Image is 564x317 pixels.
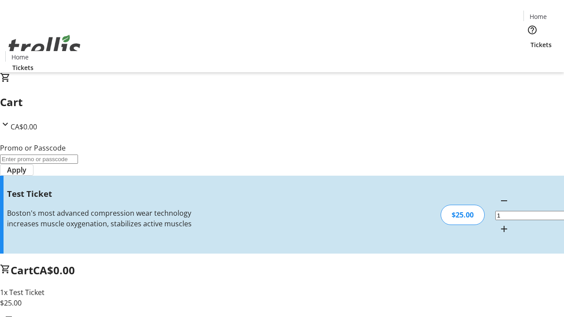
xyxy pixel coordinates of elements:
[523,40,559,49] a: Tickets
[7,188,200,200] h3: Test Ticket
[11,122,37,132] span: CA$0.00
[12,63,33,72] span: Tickets
[531,40,552,49] span: Tickets
[5,25,84,69] img: Orient E2E Organization 6uU3ANMNi8's Logo
[495,220,513,238] button: Increment by one
[530,12,547,21] span: Home
[7,165,26,175] span: Apply
[524,12,552,21] a: Home
[495,192,513,210] button: Decrement by one
[441,205,485,225] div: $25.00
[6,52,34,62] a: Home
[7,208,200,229] div: Boston's most advanced compression wear technology increases muscle oxygenation, stabilizes activ...
[11,52,29,62] span: Home
[523,49,541,67] button: Cart
[5,63,41,72] a: Tickets
[33,263,75,277] span: CA$0.00
[523,21,541,39] button: Help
